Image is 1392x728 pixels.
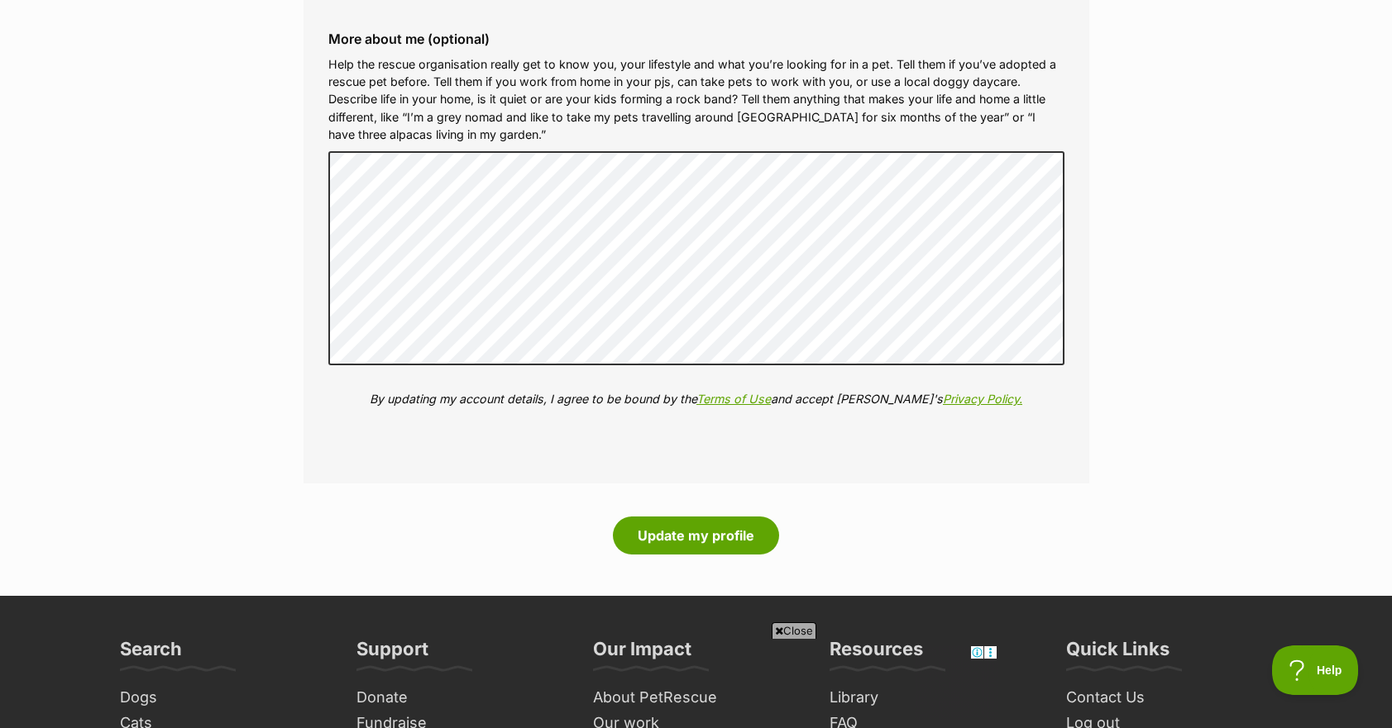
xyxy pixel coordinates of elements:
[328,55,1064,144] p: Help the rescue organisation really get to know you, your lifestyle and what you’re looking for i...
[350,685,570,711] a: Donate
[1060,685,1280,711] a: Contact Us
[1066,637,1170,670] h3: Quick Links
[395,645,997,720] iframe: Advertisement
[772,622,816,639] span: Close
[1272,645,1359,695] iframe: Help Scout Beacon - Open
[120,637,182,670] h3: Search
[328,390,1064,407] p: By updating my account details, I agree to be bound by the and accept [PERSON_NAME]'s
[113,685,333,711] a: Dogs
[696,392,771,406] a: Terms of Use
[943,392,1022,406] a: Privacy Policy.
[356,637,428,670] h3: Support
[613,516,779,554] button: Update my profile
[328,31,1064,46] label: More about me (optional)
